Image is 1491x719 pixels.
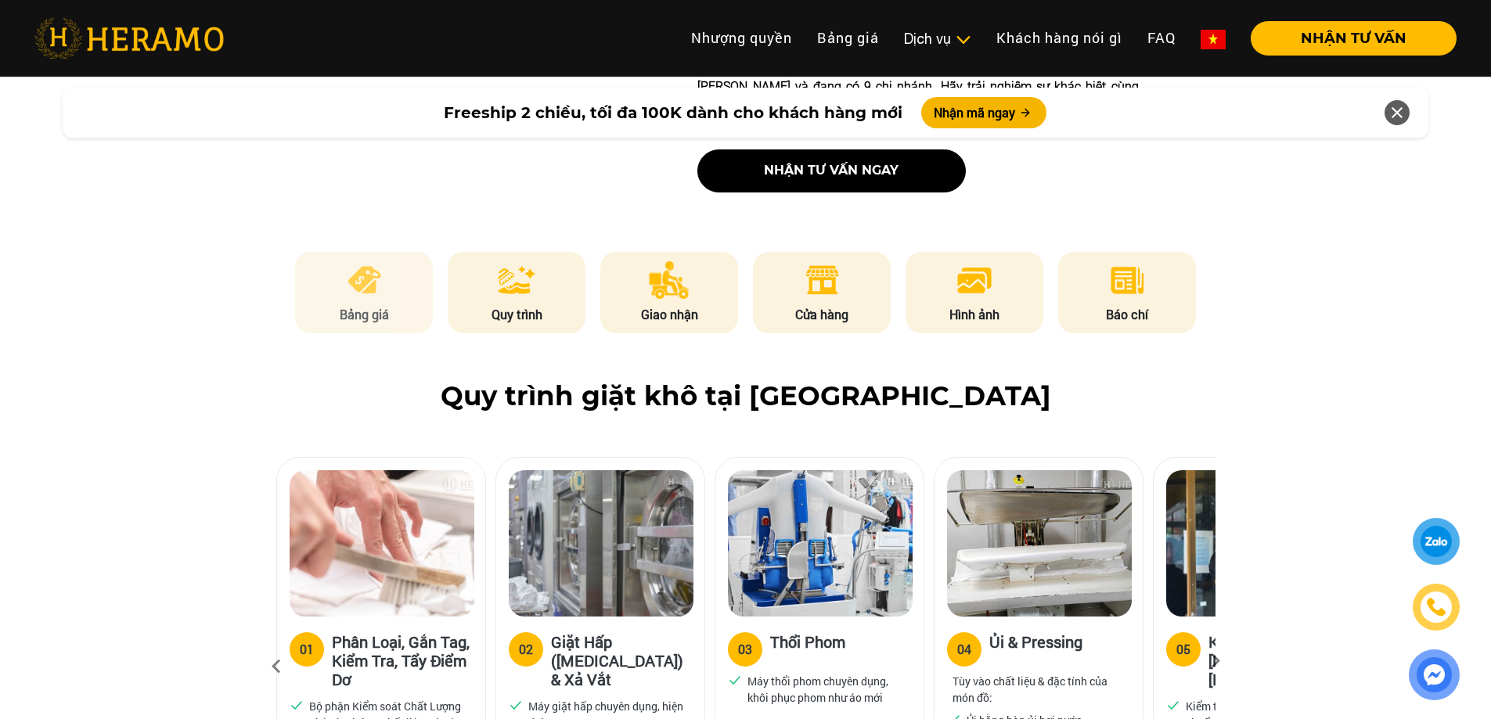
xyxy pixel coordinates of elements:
button: Nhận mã ngay [921,97,1046,128]
a: NHẬN TƯ VẤN [1238,31,1457,45]
img: process.png [498,261,535,299]
img: checked.svg [290,698,304,712]
a: FAQ [1135,21,1188,55]
span: Freeship 2 chiều, tối đa 100K dành cho khách hàng mới [444,101,902,124]
img: delivery.png [649,261,690,299]
h3: Thổi Phom [770,632,845,663]
img: image.png [956,261,993,299]
img: phone-icon [1427,598,1446,617]
div: 04 [957,640,971,659]
img: heramo-logo.png [34,18,224,59]
h3: Kiểm Tra Chất [PERSON_NAME] & [PERSON_NAME] [1208,632,1349,688]
img: heramo-quy-trinh-giat-hap-tieu-chuan-buoc-4 [947,470,1132,617]
img: heramo-quy-trinh-giat-hap-tieu-chuan-buoc-5 [1166,470,1351,617]
img: pricing.png [345,261,384,299]
h2: Quy trình giặt khô tại [GEOGRAPHIC_DATA] [34,380,1457,412]
img: checked.svg [728,673,742,687]
img: checked.svg [509,698,523,712]
p: Giao nhận [600,305,738,324]
img: heramo-quy-trinh-giat-hap-tieu-chuan-buoc-3 [728,470,913,617]
img: heramo-quy-trinh-giat-hap-tieu-chuan-buoc-1 [290,470,474,617]
img: vn-flag.png [1201,30,1226,49]
p: Cửa hàng [753,305,891,324]
p: Bảng giá [295,305,433,324]
div: 05 [1176,640,1190,659]
img: subToggleIcon [955,32,971,48]
p: Quy trình [448,305,585,324]
a: phone-icon [1415,586,1457,628]
p: Báo chí [1058,305,1196,324]
h3: Phân Loại, Gắn Tag, Kiểm Tra, Tẩy Điểm Dơ [332,632,473,688]
img: heramo-quy-trinh-giat-hap-tieu-chuan-buoc-2 [509,470,693,617]
a: Bảng giá [805,21,891,55]
p: Máy thổi phom chuyên dụng, khôi phục phom như áo mới [747,673,906,706]
div: 01 [300,640,314,659]
button: NHẬN TƯ VẤN [1251,21,1457,56]
a: Khách hàng nói gì [984,21,1135,55]
div: Dịch vụ [904,28,971,49]
p: Hình ảnh [906,305,1043,324]
img: checked.svg [1166,698,1180,712]
a: Nhượng quyền [679,21,805,55]
h3: Giặt Hấp ([MEDICAL_DATA]) & Xả Vắt [551,632,692,688]
div: 02 [519,640,533,659]
button: nhận tư vấn ngay [697,149,966,192]
p: Tùy vào chất liệu & đặc tính của món đồ: [953,673,1125,706]
h3: Ủi & Pressing [989,632,1082,663]
div: 03 [738,640,752,659]
img: news.png [1108,261,1147,299]
img: store.png [803,261,841,299]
